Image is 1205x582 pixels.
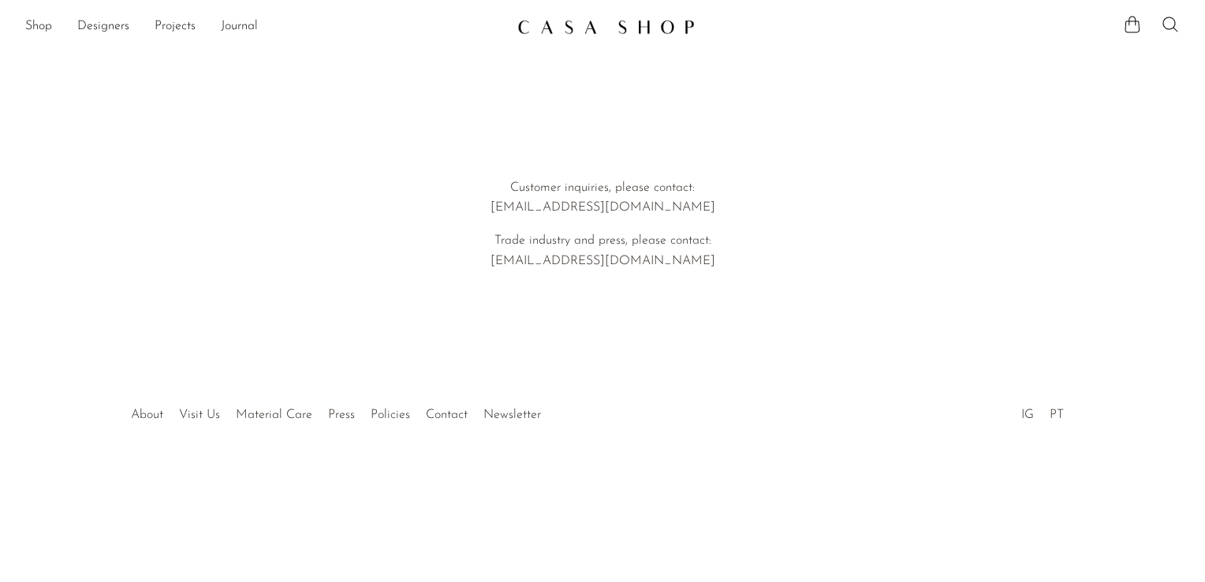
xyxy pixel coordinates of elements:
a: Policies [371,409,410,421]
p: Trade industry and press, please contact: [EMAIL_ADDRESS][DOMAIN_NAME] [377,231,828,271]
a: PT [1050,409,1064,421]
a: Visit Us [179,409,220,421]
ul: NEW HEADER MENU [25,13,505,40]
a: About [131,409,163,421]
a: Contact [426,409,468,421]
ul: Social Medias [1013,396,1072,426]
a: Press [328,409,355,421]
p: Customer inquiries, please contact: [EMAIL_ADDRESS][DOMAIN_NAME] [377,178,828,218]
nav: Desktop navigation [25,13,505,40]
a: IG [1021,409,1034,421]
a: Journal [221,17,258,37]
a: Shop [25,17,52,37]
a: Projects [155,17,196,37]
a: Material Care [236,409,312,421]
ul: Quick links [123,396,549,426]
a: Designers [77,17,129,37]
